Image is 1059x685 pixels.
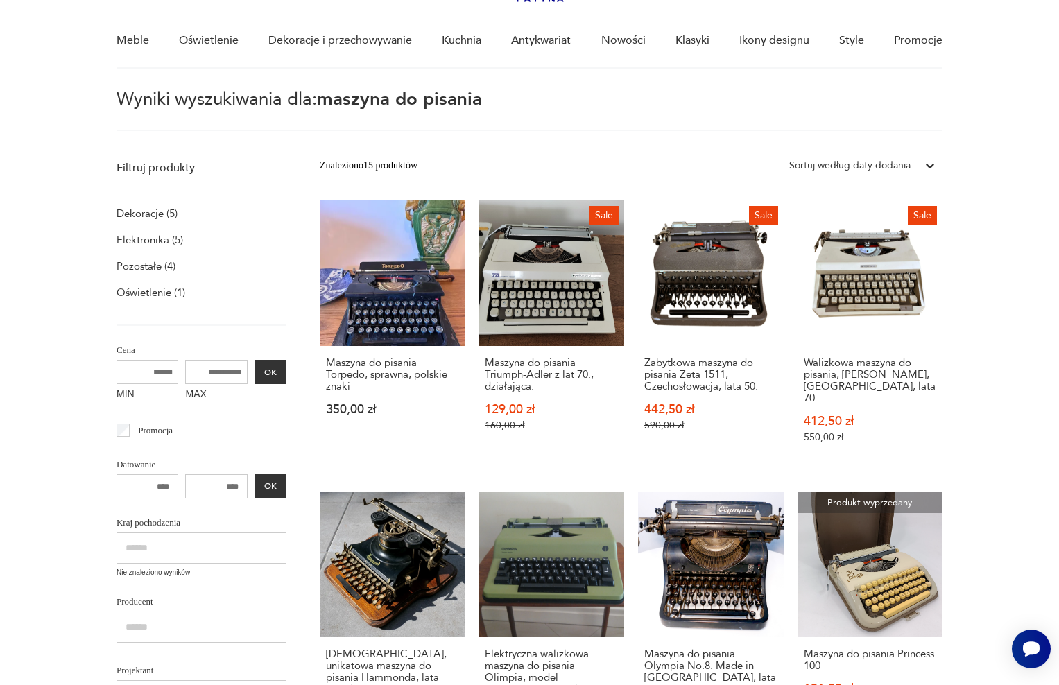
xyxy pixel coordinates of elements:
span: maszyna do pisania [317,87,482,112]
p: 550,00 zł [804,431,937,443]
button: OK [255,360,286,384]
a: SaleMaszyna do pisania Triumph-Adler z lat 70., działająca.Maszyna do pisania Triumph-Adler z lat... [479,200,624,470]
p: 590,00 zł [644,419,777,431]
p: Nie znaleziono wyników [117,567,286,578]
a: Style [839,14,864,67]
a: Nowości [601,14,646,67]
a: Maszyna do pisania Torpedo, sprawna, polskie znakiMaszyna do pisania Torpedo, sprawna, polskie zn... [320,200,465,470]
p: Datowanie [117,457,286,472]
a: Oświetlenie [179,14,239,67]
p: 350,00 zł [326,404,459,415]
p: Kraj pochodzenia [117,515,286,530]
p: Filtruj produkty [117,160,286,175]
a: Dekoracje i przechowywanie [268,14,412,67]
h3: Maszyna do pisania Triumph-Adler z lat 70., działająca. [485,357,618,392]
iframe: Smartsupp widget button [1012,630,1051,668]
h3: Zabytkowa maszyna do pisania Zeta 1511, Czechosłowacja, lata 50. [644,357,777,392]
a: Elektronika (5) [117,230,183,250]
a: Dekoracje (5) [117,204,178,223]
a: Ikony designu [739,14,809,67]
a: Klasyki [675,14,709,67]
p: 412,50 zł [804,415,937,427]
p: Wyniki wyszukiwania dla: [117,91,942,131]
h3: Walizkowa maszyna do pisania, [PERSON_NAME], [GEOGRAPHIC_DATA], lata 70. [804,357,937,404]
a: Promocje [894,14,942,67]
a: Meble [117,14,149,67]
p: 442,50 zł [644,404,777,415]
button: OK [255,474,286,498]
p: Projektant [117,663,286,678]
a: Oświetlenie (1) [117,283,185,302]
a: SaleZabytkowa maszyna do pisania Zeta 1511, Czechosłowacja, lata 50.Zabytkowa maszyna do pisania ... [638,200,784,470]
p: Producent [117,594,286,609]
h3: Maszyna do pisania Torpedo, sprawna, polskie znaki [326,357,459,392]
a: SaleWalizkowa maszyna do pisania, Mercedes Buromaschinen, Włochy, lata 70.Walizkowa maszyna do pi... [798,200,943,470]
p: 160,00 zł [485,419,618,431]
div: Znaleziono 15 produktów [320,158,417,173]
label: MIN [117,384,179,406]
a: Antykwariat [511,14,571,67]
label: MAX [185,384,248,406]
p: Promocja [138,423,173,438]
p: Cena [117,342,286,358]
div: Sortuj według daty dodania [789,158,911,173]
p: 129,00 zł [485,404,618,415]
a: Pozostałe (4) [117,257,175,276]
h3: Maszyna do pisania Princess 100 [804,648,937,672]
a: Kuchnia [442,14,481,67]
